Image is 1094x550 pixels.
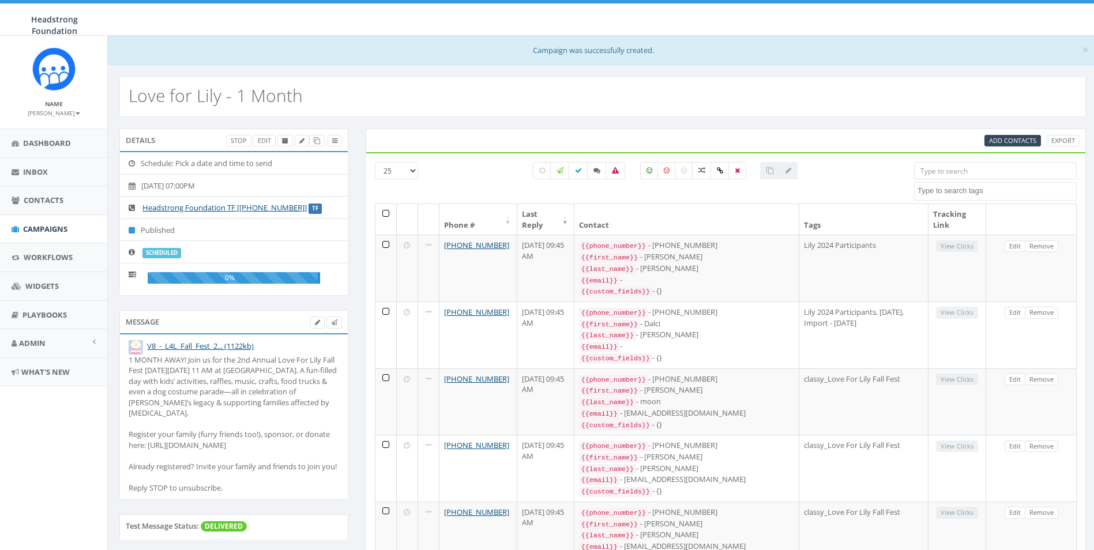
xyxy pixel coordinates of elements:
[23,138,71,148] span: Dashboard
[799,368,928,435] td: classy_Love For Lily Fall Fest
[126,521,199,532] label: Test Message Status:
[517,368,574,435] td: [DATE] 09:45 AM
[444,440,509,450] a: [PHONE_NUMBER]
[579,409,620,419] code: {{email}}
[579,352,795,364] div: - {}
[579,341,795,352] div: -
[315,318,320,326] span: Edit Campaign Body
[23,167,48,177] span: Inbox
[1005,374,1025,386] a: Edit
[1025,440,1058,453] a: Remove
[19,338,46,348] span: Admin
[142,248,181,258] label: scheduled
[579,408,795,419] div: - [EMAIL_ADDRESS][DOMAIN_NAME]
[579,507,795,518] div: - [PHONE_NUMBER]
[914,162,1077,179] input: Type to search
[692,162,712,179] label: Mixed
[579,308,648,318] code: {{phone_number}}
[579,529,795,541] div: - [PERSON_NAME]
[25,281,59,291] span: Widgets
[728,162,746,179] label: Removed
[579,451,795,463] div: - [PERSON_NAME]
[439,204,517,235] th: Phone #: activate to sort column ascending
[120,152,348,175] li: Schedule: Pick a date and time to send
[989,136,1036,145] span: Add Contacts
[1025,307,1058,319] a: Remove
[579,319,640,330] code: {{first_name}}
[918,186,1076,196] textarea: Search
[579,386,640,396] code: {{first_name}}
[579,475,620,485] code: {{email}}
[24,252,73,262] span: Workflows
[28,109,80,117] small: [PERSON_NAME]
[119,129,348,152] div: Details
[32,47,76,91] img: Rally_platform_Icon_1.png
[579,353,652,364] code: {{custom_fields}}
[444,507,509,517] a: [PHONE_NUMBER]
[147,341,254,351] a: V8_-_L4L_Fall_Fest_2... (1122kb)
[579,374,795,385] div: - [PHONE_NUMBER]
[119,310,348,333] div: Message
[444,240,509,250] a: [PHONE_NUMBER]
[1005,240,1025,253] a: Edit
[579,397,636,408] code: {{last_name}}
[579,330,636,341] code: {{last_name}}
[579,385,795,396] div: - [PERSON_NAME]
[517,235,574,302] td: [DATE] 09:45 AM
[444,307,509,317] a: [PHONE_NUMBER]
[579,263,795,274] div: - [PERSON_NAME]
[1005,307,1025,319] a: Edit
[332,136,337,145] span: View Campaign Delivery Statistics
[201,521,247,532] span: DELIVERED
[24,195,63,205] span: Contacts
[579,375,648,385] code: {{phone_number}}
[129,355,339,494] div: 1 MONTH AWAY! Join us for the 2nd Annual Love For Lily Fall Fest [DATE][DATE] 11 AM at [GEOGRAPHI...
[569,162,588,179] label: Delivered
[1025,240,1058,253] a: Remove
[579,440,795,451] div: - [PHONE_NUMBER]
[299,136,304,145] span: Edit Campaign Title
[314,136,320,145] span: Clone Campaign
[129,86,303,105] h2: Love for Lily - 1 Month
[579,287,652,297] code: {{custom_fields}}
[579,342,620,352] code: {{email}}
[579,240,795,251] div: - [PHONE_NUMBER]
[675,162,693,179] label: Neutral
[587,162,607,179] label: Replied
[579,419,795,431] div: - {}
[579,485,795,497] div: - {}
[45,100,63,108] small: Name
[226,135,251,147] a: Stop
[579,276,620,286] code: {{email}}
[22,310,67,320] span: Playbooks
[579,274,795,286] div: -
[331,318,337,326] span: Send Test Message
[579,420,652,431] code: {{custom_fields}}
[253,135,276,147] a: Edit
[928,204,986,235] th: Tracking Link
[606,162,625,179] label: Bounced
[579,474,795,485] div: - [EMAIL_ADDRESS][DOMAIN_NAME]
[142,202,307,213] a: Headstrong Foundation TF [[PHONE_NUMBER]]
[579,464,636,474] code: {{last_name}}
[517,435,574,502] td: [DATE] 09:45 AM
[533,162,551,179] label: Pending
[579,396,795,408] div: - moon
[579,264,636,274] code: {{last_name}}
[657,162,676,179] label: Negative
[799,435,928,502] td: classy_Love For Lily Fall Fest
[579,518,795,530] div: - [PERSON_NAME]
[579,441,648,451] code: {{phone_number}}
[579,487,652,497] code: {{custom_fields}}
[579,329,795,341] div: - [PERSON_NAME]
[1005,440,1025,453] a: Edit
[28,107,80,118] a: [PERSON_NAME]
[579,519,640,530] code: {{first_name}}
[710,162,730,179] label: Link Clicked
[799,302,928,368] td: Lily 2024 Participants, [DATE], Import - [DATE]
[517,302,574,368] td: [DATE] 09:45 AM
[120,219,348,242] li: Published
[282,136,288,145] span: Archive Campaign
[1005,507,1025,519] a: Edit
[148,272,320,284] div: 0%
